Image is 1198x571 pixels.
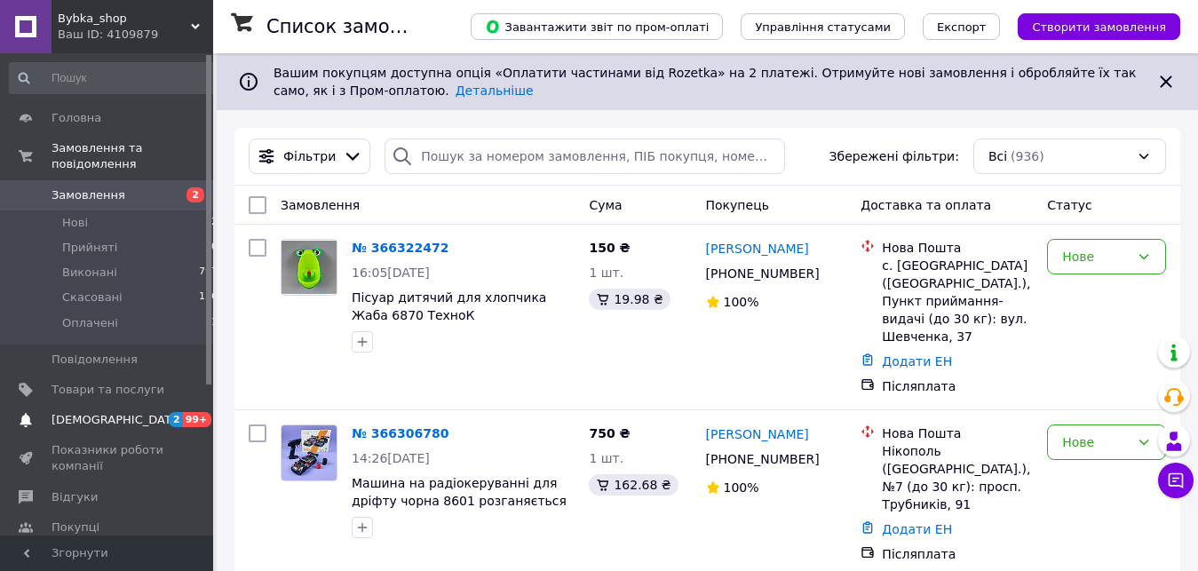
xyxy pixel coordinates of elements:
span: 14:26[DATE] [352,451,430,465]
span: Нові [62,215,88,231]
span: Прийняті [62,240,117,256]
div: Нове [1062,432,1130,452]
span: 797 [199,265,218,281]
span: Покупці [52,519,99,535]
div: Нова Пошта [882,239,1033,257]
a: Машина на радіокеруванні для дріфту чорна 8601 розганяється до 20 км\год акумулятор 3.7 V, масшта... [352,476,567,543]
div: Післяплата [882,377,1033,395]
div: Нова Пошта [882,424,1033,442]
span: [DEMOGRAPHIC_DATA] [52,412,183,428]
span: 0 [211,240,218,256]
span: 99+ [183,412,212,427]
span: Доставка та оплата [861,198,991,212]
span: Товари та послуги [52,382,164,398]
span: Статус [1047,198,1092,212]
span: 136 [199,289,218,305]
a: № 366306780 [352,426,448,440]
span: Показники роботи компанії [52,442,164,474]
a: Фото товару [281,424,337,481]
span: Скасовані [62,289,123,305]
span: 150 ₴ [589,241,630,255]
span: 1 [211,315,218,331]
img: Фото товару [282,241,337,295]
span: (936) [1011,149,1044,163]
span: Управління статусами [755,20,891,34]
h1: Список замовлень [266,16,447,37]
span: Cума [589,198,622,212]
span: Всі [988,147,1007,165]
a: Фото товару [281,239,337,296]
span: 1 шт. [589,451,623,465]
span: Замовлення [52,187,125,203]
input: Пошук за номером замовлення, ПІБ покупця, номером телефону, Email, номером накладної [385,139,784,174]
div: с. [GEOGRAPHIC_DATA] ([GEOGRAPHIC_DATA].), Пункт приймання-видачі (до 30 кг): вул. Шевченка, 37 [882,257,1033,345]
span: Замовлення та повідомлення [52,140,213,172]
div: Нове [1062,247,1130,266]
span: 100% [724,295,759,309]
span: Відгуки [52,489,98,505]
span: 16:05[DATE] [352,266,430,280]
span: 750 ₴ [589,426,630,440]
a: [PERSON_NAME] [706,425,809,443]
span: 2 [186,187,204,202]
div: Нікополь ([GEOGRAPHIC_DATA].), №7 (до 30 кг): просп. Трубників, 91 [882,442,1033,513]
a: Додати ЕН [882,354,952,369]
span: Створити замовлення [1032,20,1166,34]
span: Фільтри [283,147,336,165]
div: Післяплата [882,545,1033,563]
a: № 366322472 [352,241,448,255]
a: Додати ЕН [882,522,952,536]
span: Виконані [62,265,117,281]
span: 2 [169,412,183,427]
span: Bybka_shop [58,11,191,27]
a: Створити замовлення [1000,19,1180,33]
span: 1 шт. [589,266,623,280]
img: Фото товару [282,425,337,480]
span: Збережені фільтри: [829,147,959,165]
div: [PHONE_NUMBER] [702,261,823,286]
span: Замовлення [281,198,360,212]
span: Повідомлення [52,352,138,368]
span: Вашим покупцям доступна опція «Оплатити частинами від Rozetka» на 2 платежі. Отримуйте нові замов... [274,66,1136,98]
span: Покупець [706,198,769,212]
a: Детальніше [456,83,534,98]
span: Оплачені [62,315,118,331]
div: [PHONE_NUMBER] [702,447,823,472]
span: 2 [211,215,218,231]
div: 162.68 ₴ [589,474,678,496]
span: Експорт [937,20,987,34]
input: Пошук [9,62,219,94]
span: Головна [52,110,101,126]
button: Завантажити звіт по пром-оплаті [471,13,723,40]
span: Завантажити звіт по пром-оплаті [485,19,709,35]
a: Пісуар дитячий для хлопчика Жаба 6870 ТехноК [352,290,546,322]
div: 19.98 ₴ [589,289,670,310]
button: Створити замовлення [1018,13,1180,40]
button: Управління статусами [741,13,905,40]
button: Чат з покупцем [1158,463,1194,498]
a: [PERSON_NAME] [706,240,809,258]
span: 100% [724,480,759,495]
button: Експорт [923,13,1001,40]
div: Ваш ID: 4109879 [58,27,213,43]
